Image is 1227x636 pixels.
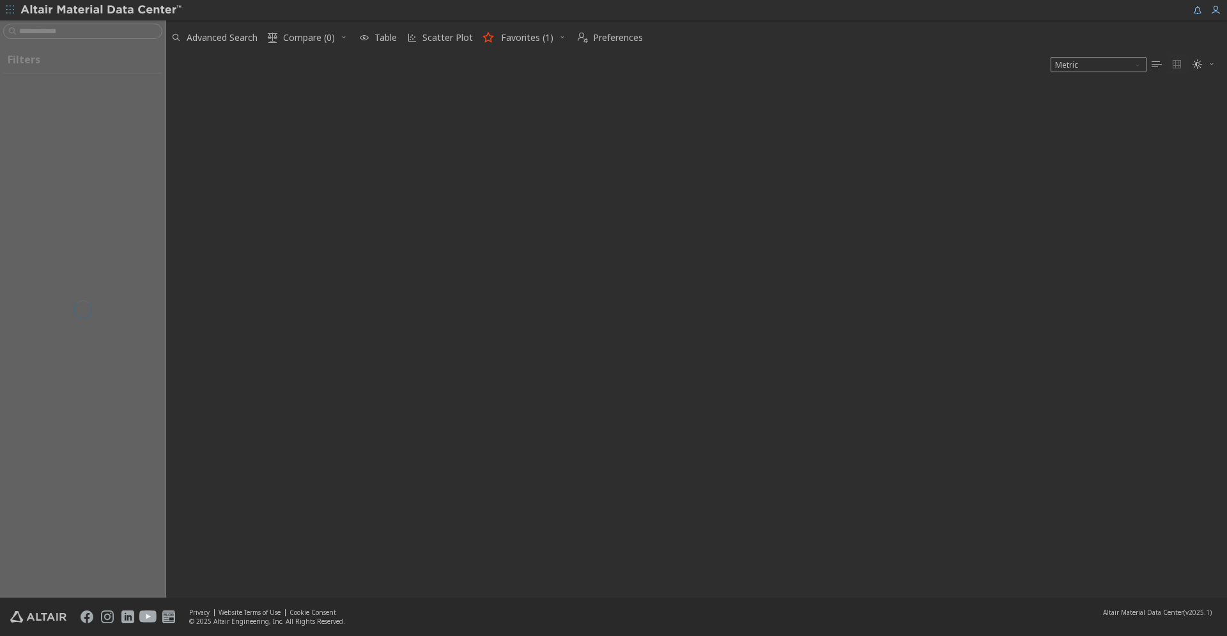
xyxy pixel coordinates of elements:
img: Altair Material Data Center [20,4,183,17]
span: Compare (0) [283,33,335,42]
i:  [268,33,278,43]
span: Metric [1051,57,1146,72]
span: Favorites (1) [501,33,553,42]
span: Preferences [593,33,643,42]
span: Advanced Search [187,33,258,42]
div: (v2025.1) [1103,608,1212,617]
div: © 2025 Altair Engineering, Inc. All Rights Reserved. [189,617,345,626]
i:  [1172,59,1182,70]
i:  [1192,59,1203,70]
i:  [578,33,588,43]
span: Altair Material Data Center [1103,608,1184,617]
a: Privacy [189,608,210,617]
button: Tile View [1167,54,1187,75]
span: Scatter Plot [422,33,473,42]
button: Theme [1187,54,1221,75]
span: Table [374,33,397,42]
a: Cookie Consent [289,608,336,617]
img: Altair Engineering [10,611,66,623]
a: Website Terms of Use [219,608,281,617]
div: Unit System [1051,57,1146,72]
button: Table View [1146,54,1167,75]
i:  [1152,59,1162,70]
